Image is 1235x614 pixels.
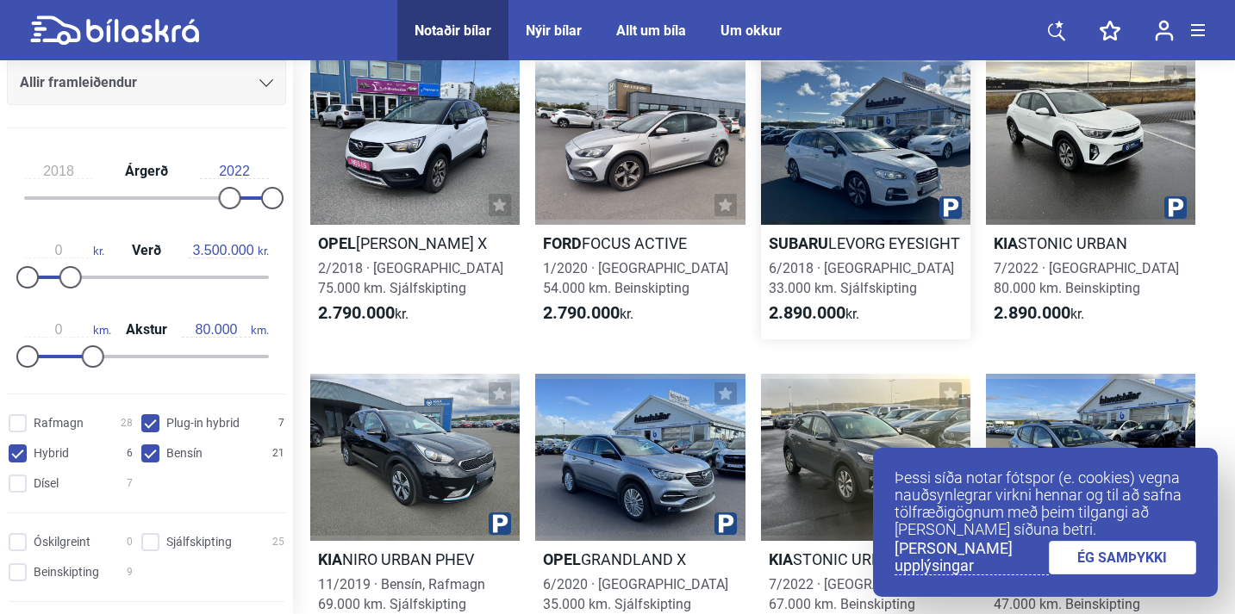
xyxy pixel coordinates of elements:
span: Bensín [166,444,203,462]
span: Hybrid [34,444,69,462]
span: km. [24,322,111,338]
span: 9 [127,563,133,581]
span: Dísel [34,474,59,493]
h2: NIRO URBAN PHEV [310,549,520,569]
span: Óskilgreint [34,533,90,551]
a: SubaruLEVORG EYESIGHT6/2018 · [GEOGRAPHIC_DATA]33.000 km. Sjálfskipting2.890.000kr. [761,57,970,339]
img: parking.png [1164,196,1187,219]
span: 6 [127,444,133,462]
span: kr. [994,303,1084,324]
b: Opel [318,234,356,252]
img: user-login.svg [1155,20,1174,41]
a: KiaSTONIC URBAN7/2022 · [GEOGRAPHIC_DATA]80.000 km. Beinskipting2.890.000kr. [986,57,1195,339]
a: Um okkur [720,22,782,39]
span: Plug-in hybrid [166,414,240,432]
b: Kia [318,550,342,568]
img: parking.png [489,512,511,535]
span: 7/2022 · [GEOGRAPHIC_DATA] 67.000 km. Beinskipting [769,576,954,612]
b: Opel [543,550,581,568]
h2: [PERSON_NAME] X [310,233,520,253]
span: Akstur [122,323,172,337]
h2: LEVORG EYESIGHT [761,233,970,253]
h2: STONIC URBAN [761,549,970,569]
span: Rafmagn [34,414,84,432]
span: 6/2018 · [GEOGRAPHIC_DATA] 33.000 km. Sjálfskipting [769,260,954,296]
span: 2/2018 · [GEOGRAPHIC_DATA] 75.000 km. Sjálfskipting [318,260,503,296]
span: 21 [272,444,284,462]
span: 0 [127,533,133,551]
b: Ford [543,234,582,252]
span: 7/2022 · [GEOGRAPHIC_DATA] 80.000 km. Beinskipting [994,260,1179,296]
span: kr. [189,243,269,258]
a: Allt um bíla [616,22,686,39]
span: kr. [24,243,104,258]
span: Allir framleiðendur [20,71,137,95]
a: FordFOCUS ACTIVE1/2020 · [GEOGRAPHIC_DATA]54.000 km. Beinskipting2.790.000kr. [535,57,745,339]
a: ÉG SAMÞYKKI [1049,541,1197,574]
a: [PERSON_NAME] upplýsingar [895,540,1049,575]
h2: GRANDLAND X [535,549,745,569]
b: 2.890.000 [769,302,845,323]
span: kr. [769,303,859,324]
p: Þessi síða notar fótspor (e. cookies) vegna nauðsynlegrar virkni hennar og til að safna tölfræðig... [895,469,1196,538]
b: 2.790.000 [318,302,395,323]
span: 25 [272,533,284,551]
span: kr. [318,303,409,324]
h2: STONIC URBAN [986,233,1195,253]
a: Nýir bílar [526,22,582,39]
img: parking.png [939,196,962,219]
span: 7 [278,414,284,432]
img: parking.png [714,512,737,535]
span: Sjálfskipting [166,533,232,551]
a: Notaðir bílar [415,22,491,39]
span: 6/2020 · [GEOGRAPHIC_DATA] 35.000 km. Sjálfskipting [543,576,728,612]
b: Kia [994,234,1018,252]
b: 2.890.000 [994,302,1070,323]
b: Subaru [769,234,828,252]
h2: FOCUS ACTIVE [535,233,745,253]
span: km. [182,322,269,338]
span: Verð [128,244,165,257]
span: Beinskipting [34,563,99,581]
a: Opel[PERSON_NAME] X2/2018 · [GEOGRAPHIC_DATA]75.000 km. Sjálfskipting2.790.000kr. [310,57,520,339]
b: Kia [769,550,793,568]
span: kr. [543,303,633,324]
span: 1/2020 · [GEOGRAPHIC_DATA] 54.000 km. Beinskipting [543,260,728,296]
span: 11/2019 · Bensín, Rafmagn 69.000 km. Sjálfskipting [318,576,485,612]
span: 28 [121,414,133,432]
b: 2.790.000 [543,302,620,323]
span: Árgerð [121,164,172,178]
span: 7 [127,474,133,493]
